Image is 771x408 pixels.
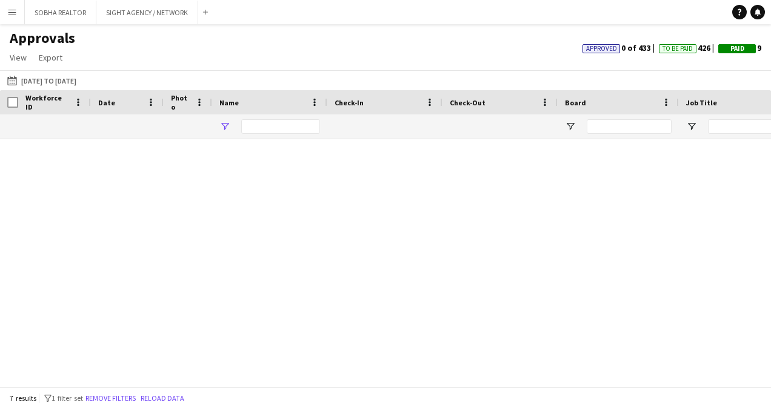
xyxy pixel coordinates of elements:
span: Export [39,52,62,63]
button: [DATE] to [DATE] [5,73,79,88]
span: 1 filter set [52,393,83,403]
span: Check-In [335,98,364,107]
span: Board [565,98,586,107]
span: Date [98,98,115,107]
input: Name Filter Input [241,119,320,134]
input: Board Filter Input [587,119,672,134]
span: Photo [171,93,190,111]
button: SOBHA REALTOR [25,1,96,24]
span: 0 of 433 [582,42,659,53]
button: Open Filter Menu [219,121,230,132]
button: Open Filter Menu [565,121,576,132]
button: Reload data [138,392,187,405]
a: View [5,50,32,65]
span: 426 [659,42,718,53]
span: Check-Out [450,98,486,107]
a: Export [34,50,67,65]
span: 9 [718,42,761,53]
button: Remove filters [83,392,138,405]
span: Name [219,98,239,107]
span: View [10,52,27,63]
button: Open Filter Menu [686,121,697,132]
span: Paid [730,45,744,53]
button: SIGHT AGENCY / NETWORK [96,1,198,24]
span: Job Title [686,98,717,107]
span: To Be Paid [663,45,693,53]
span: Workforce ID [25,93,69,111]
span: Approved [586,45,617,53]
